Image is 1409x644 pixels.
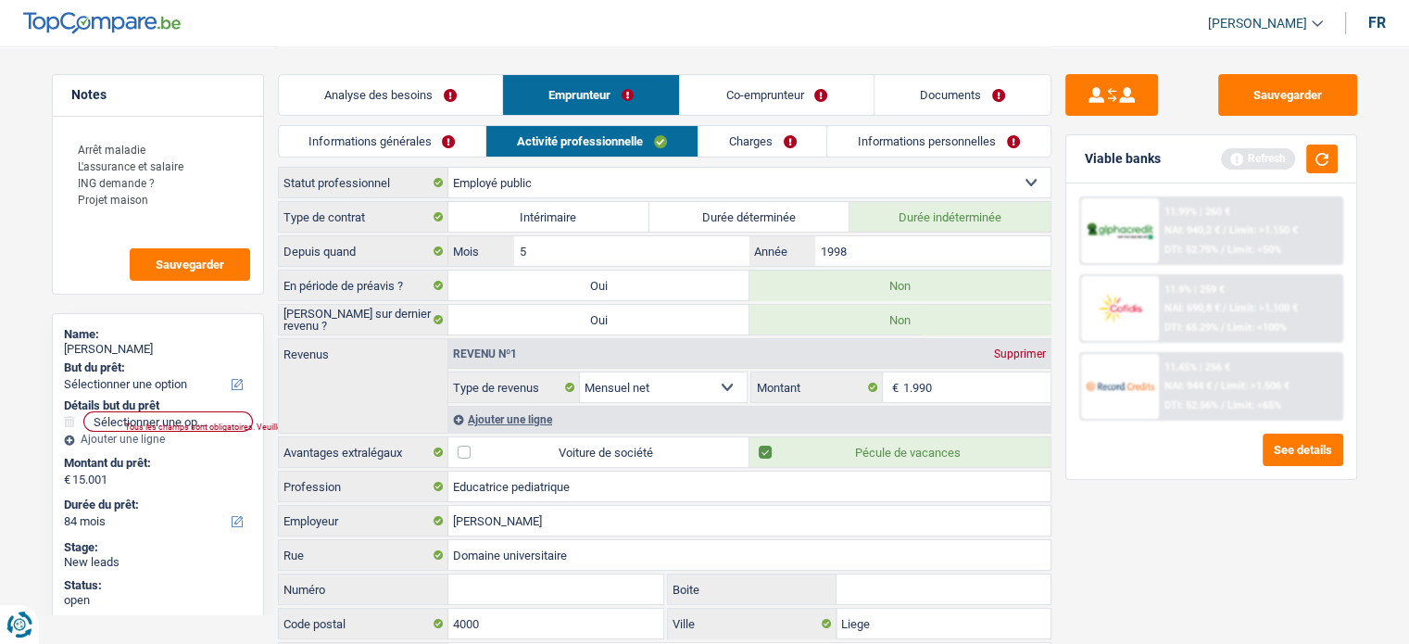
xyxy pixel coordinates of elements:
[1223,302,1227,314] span: /
[668,609,837,638] label: Ville
[1208,16,1307,32] span: [PERSON_NAME]
[1164,322,1218,334] span: DTI: 65.29%
[279,437,448,467] label: Avantages extralégaux
[1229,302,1298,314] span: Limit: >1.100 €
[64,555,252,570] div: New leads
[1164,380,1212,392] span: NAI: 944 €
[279,472,448,501] label: Profession
[849,202,1050,232] label: Durée indéterminée
[156,259,224,271] span: Sauvegarder
[64,456,248,471] label: Montant du prêt:
[1164,302,1220,314] span: NAI: 690,8 €
[1221,148,1295,169] div: Refresh
[749,236,815,266] label: Année
[279,236,448,266] label: Depuis quand
[1085,151,1161,167] div: Viable banks
[279,339,447,360] label: Revenus
[64,593,252,608] div: open
[23,12,181,34] img: TopCompare Logo
[279,168,448,197] label: Statut professionnel
[1221,322,1225,334] span: /
[64,360,248,375] label: But du prêt:
[279,75,502,115] a: Analyse des besoins
[448,305,749,335] label: Oui
[448,236,514,266] label: Mois
[64,540,252,555] div: Stage:
[668,575,837,604] label: Boite
[64,327,252,342] div: Name:
[279,506,448,536] label: Employeur
[1229,224,1298,236] span: Limit: >1.150 €
[279,609,448,638] label: Code postal
[874,75,1050,115] a: Documents
[448,348,522,360] div: Revenu nº1
[71,87,245,103] h5: Notes
[64,578,252,593] div: Status:
[883,373,903,402] span: €
[64,498,248,512] label: Durée du prêt:
[448,202,649,232] label: Intérimaire
[486,126,698,157] a: Activité professionnelle
[1164,224,1220,236] span: NAI: 940,2 €
[1164,206,1230,218] div: 11.99% | 260 €
[1164,284,1225,296] div: 11.9% | 259 €
[1164,361,1230,373] div: 11.45% | 256 €
[1221,399,1225,411] span: /
[1227,322,1287,334] span: Limit: <100%
[64,473,70,487] span: €
[1086,291,1154,325] img: Cofidis
[130,248,250,281] button: Sauvegarder
[989,348,1050,360] div: Supprimer
[1193,8,1323,39] a: [PERSON_NAME]
[680,75,873,115] a: Co-emprunteur
[503,75,679,115] a: Emprunteur
[279,202,448,232] label: Type de contrat
[1221,244,1225,256] span: /
[749,437,1050,467] label: Pécule de vacances
[1227,244,1281,256] span: Limit: <50%
[1263,434,1343,466] button: See details
[1368,14,1386,32] div: fr
[448,437,749,467] label: Voiture de société
[279,271,448,300] label: En période de préavis ?
[64,398,252,413] div: Détails but du prêt
[125,423,238,431] div: Tous les champs sont obligatoires. Veuillez fournir une réponse plus longue
[827,126,1050,157] a: Informations personnelles
[64,433,252,446] div: Ajouter une ligne
[1164,244,1218,256] span: DTI: 52.75%
[1214,380,1218,392] span: /
[279,305,448,335] label: [PERSON_NAME] sur dernier revenu ?
[1086,221,1154,242] img: AlphaCredit
[1227,399,1281,411] span: Limit: <65%
[649,202,850,232] label: Durée déterminée
[64,342,252,357] div: [PERSON_NAME]
[448,373,580,402] label: Type de revenus
[749,305,1050,335] label: Non
[279,126,486,157] a: Informations générales
[1218,74,1357,116] button: Sauvegarder
[1086,369,1154,403] img: Record Credits
[279,540,448,570] label: Rue
[815,236,1050,266] input: AAAA
[698,126,827,157] a: Charges
[448,406,1050,433] div: Ajouter une ligne
[749,271,1050,300] label: Non
[448,271,749,300] label: Oui
[1221,380,1289,392] span: Limit: >1.506 €
[514,236,749,266] input: MM
[751,373,883,402] label: Montant
[1223,224,1227,236] span: /
[279,575,448,604] label: Numéro
[1164,399,1218,411] span: DTI: 52.56%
